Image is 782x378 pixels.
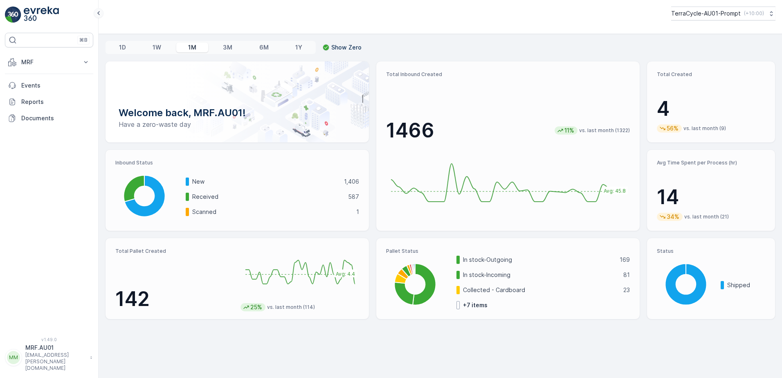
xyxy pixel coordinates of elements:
[115,287,234,311] p: 142
[5,77,93,94] a: Events
[348,193,359,201] p: 587
[249,303,263,311] p: 25%
[386,118,434,143] p: 1466
[119,106,356,119] p: Welcome back, MRF.AU01!
[671,7,775,20] button: TerraCycle-AU01-Prompt(+10:00)
[331,43,362,52] p: Show Zero
[356,208,359,216] p: 1
[115,160,359,166] p: Inbound Status
[223,43,232,52] p: 3M
[463,286,618,294] p: Collected - Cardboard
[79,37,88,43] p: ⌘B
[623,271,630,279] p: 81
[463,256,614,264] p: In stock-Outgoing
[21,114,90,122] p: Documents
[21,58,77,66] p: MRF
[684,214,729,220] p: vs. last month (21)
[5,344,93,371] button: MMMRF.AU01[EMAIL_ADDRESS][PERSON_NAME][DOMAIN_NAME]
[386,71,630,78] p: Total Inbound Created
[657,160,765,166] p: Avg Time Spent per Process (hr)
[666,213,680,221] p: 34%
[5,110,93,126] a: Documents
[727,281,765,289] p: Shipped
[259,43,269,52] p: 6M
[7,351,20,364] div: MM
[386,248,630,254] p: Pallet Status
[192,193,343,201] p: Received
[657,248,765,254] p: Status
[564,126,575,135] p: 11%
[671,9,741,18] p: TerraCycle-AU01-Prompt
[119,119,356,129] p: Have a zero-waste day
[153,43,161,52] p: 1W
[5,94,93,110] a: Reports
[188,43,196,52] p: 1M
[25,352,86,371] p: [EMAIL_ADDRESS][PERSON_NAME][DOMAIN_NAME]
[115,248,234,254] p: Total Pallet Created
[657,185,765,209] p: 14
[620,256,630,264] p: 169
[21,98,90,106] p: Reports
[744,10,764,17] p: ( +10:00 )
[579,127,630,134] p: vs. last month (1322)
[25,344,86,352] p: MRF.AU01
[21,81,90,90] p: Events
[463,271,618,279] p: In stock-Incoming
[24,7,59,23] img: logo_light-DOdMpM7g.png
[5,7,21,23] img: logo
[344,178,359,186] p: 1,406
[192,208,351,216] p: Scanned
[5,54,93,70] button: MRF
[657,97,765,121] p: 4
[623,286,630,294] p: 23
[463,301,488,309] p: + 7 items
[666,124,679,133] p: 56%
[192,178,339,186] p: New
[657,71,765,78] p: Total Created
[5,337,93,342] span: v 1.49.0
[295,43,302,52] p: 1Y
[267,304,315,310] p: vs. last month (114)
[683,125,726,132] p: vs. last month (9)
[119,43,126,52] p: 1D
